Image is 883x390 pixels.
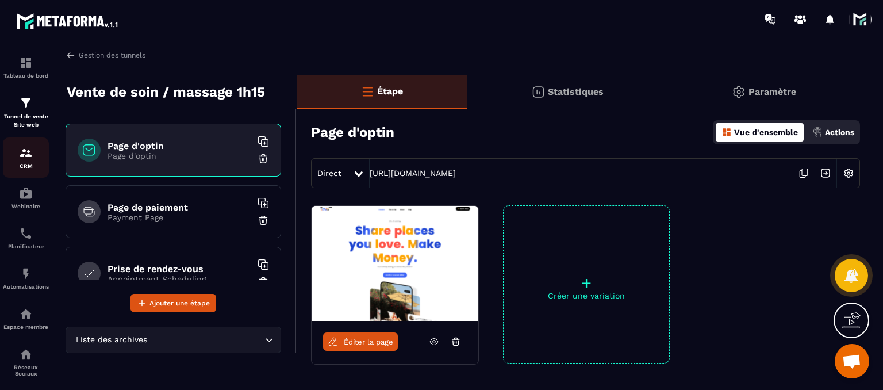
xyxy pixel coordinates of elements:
p: Vente de soin / massage 1h15 [67,81,265,104]
h6: Page de paiement [108,202,251,213]
p: Tableau de bord [3,72,49,79]
p: Réseaux Sociaux [3,364,49,377]
a: automationsautomationsAutomatisations [3,258,49,299]
p: Page d'optin [108,151,251,160]
p: Planificateur [3,243,49,250]
a: [URL][DOMAIN_NAME] [370,169,456,178]
p: Webinaire [3,203,49,209]
img: trash [258,153,269,165]
a: formationformationTableau de bord [3,47,49,87]
button: Ajouter une étape [130,294,216,312]
p: Actions [825,128,854,137]
p: Créer une variation [504,291,669,300]
img: automations [19,267,33,281]
span: Liste des archives [73,334,149,346]
a: schedulerschedulerPlanificateur [3,218,49,258]
img: stats.20deebd0.svg [531,85,545,99]
img: scheduler [19,227,33,240]
img: dashboard-orange.40269519.svg [721,127,732,137]
img: trash [258,215,269,226]
img: automations [19,307,33,321]
a: Éditer la page [323,332,398,351]
img: logo [16,10,120,31]
span: Ajouter une étape [149,297,210,309]
p: Tunnel de vente Site web [3,113,49,129]
img: formation [19,96,33,110]
img: actions.d6e523a2.png [812,127,823,137]
p: Payment Page [108,213,251,222]
a: social-networksocial-networkRéseaux Sociaux [3,339,49,385]
img: setting-w.858f3a88.svg [838,162,859,184]
p: Étape [377,86,403,97]
p: CRM [3,163,49,169]
img: image [312,206,478,321]
input: Search for option [149,334,262,346]
p: Appointment Scheduling [108,274,251,284]
p: Paramètre [748,86,796,97]
p: Statistiques [548,86,604,97]
img: social-network [19,347,33,361]
p: Automatisations [3,284,49,290]
div: Ouvrir le chat [835,344,869,378]
img: arrow-next.bcc2205e.svg [815,162,836,184]
img: bars-o.4a397970.svg [360,85,374,98]
a: automationsautomationsEspace membre [3,299,49,339]
h6: Page d'optin [108,140,251,151]
a: formationformationTunnel de vente Site web [3,87,49,137]
p: + [504,275,669,291]
h6: Prise de rendez-vous [108,263,251,274]
img: trash [258,276,269,288]
img: arrow [66,50,76,60]
div: Search for option [66,327,281,353]
p: Espace membre [3,324,49,330]
img: formation [19,56,33,70]
img: automations [19,186,33,200]
a: automationsautomationsWebinaire [3,178,49,218]
span: Éditer la page [344,338,393,346]
span: Direct [317,169,341,178]
p: Vue d'ensemble [734,128,798,137]
a: Gestion des tunnels [66,50,145,60]
h3: Page d'optin [311,124,394,140]
img: setting-gr.5f69749f.svg [732,85,746,99]
a: formationformationCRM [3,137,49,178]
img: formation [19,146,33,160]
